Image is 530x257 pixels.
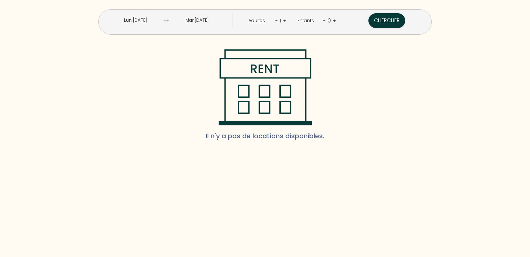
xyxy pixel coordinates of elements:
button: Chercher [368,13,405,28]
a: + [333,17,336,24]
a: - [323,17,326,24]
div: Enfants [297,17,317,24]
span: Il n'y a pas de locations disponibles. [206,125,324,147]
div: 1 [278,15,283,27]
a: + [283,17,286,24]
div: 0 [326,15,333,27]
input: Arrivée [107,13,163,28]
input: Départ [169,13,225,28]
img: rent-black.png [218,49,312,125]
img: guests [163,18,169,23]
div: Adultes [248,17,268,24]
a: - [275,17,278,24]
